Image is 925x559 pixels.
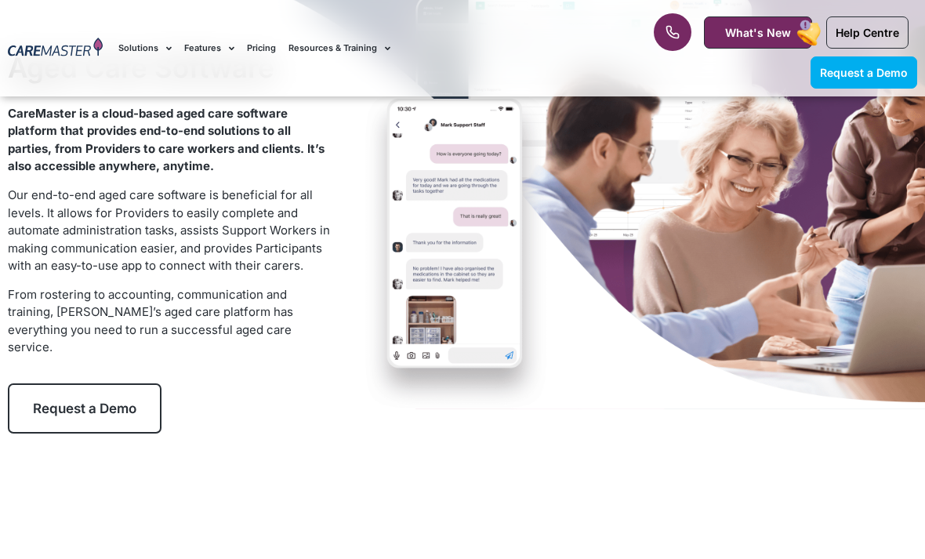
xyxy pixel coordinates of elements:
[8,287,293,355] span: From rostering to accounting, communication and training, [PERSON_NAME]’s aged care platform has ...
[820,66,908,79] span: Request a Demo
[8,38,103,59] img: CareMaster Logo
[704,16,812,49] a: What's New
[247,22,276,74] a: Pricing
[33,401,136,416] span: Request a Demo
[811,56,917,89] a: Request a Demo
[826,16,909,49] a: Help Centre
[118,22,172,74] a: Solutions
[8,383,161,434] a: Request a Demo
[118,22,590,74] nav: Menu
[288,22,390,74] a: Resources & Training
[8,187,330,273] span: Our end-to-end aged care software is beneficial for all levels. It allows for Providers to easily...
[184,22,234,74] a: Features
[8,106,325,174] strong: CareMaster is a cloud-based aged care software platform that provides end-to-end solutions to all...
[725,26,791,39] span: What's New
[836,26,899,39] span: Help Centre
